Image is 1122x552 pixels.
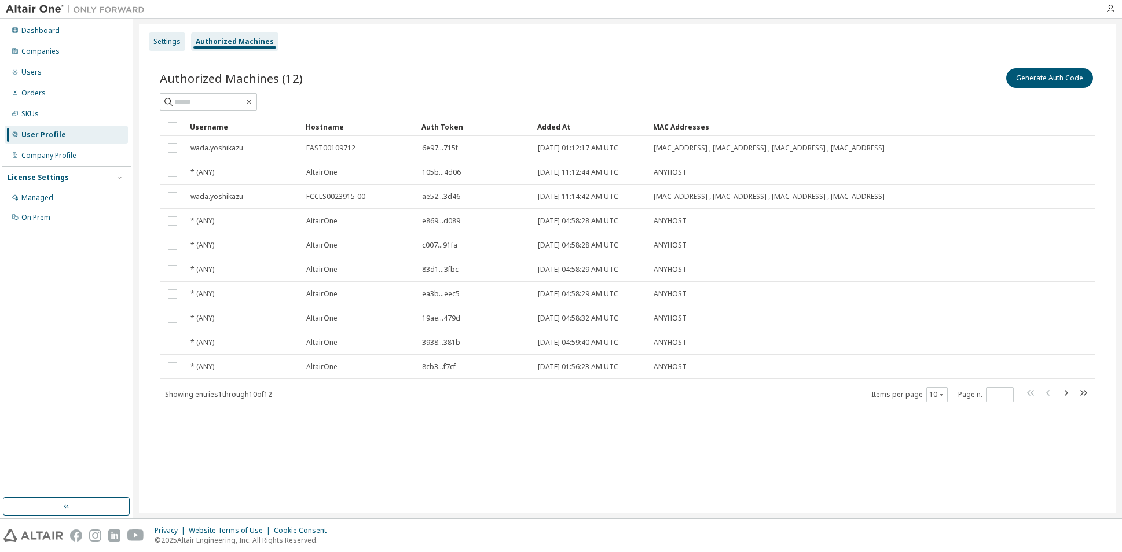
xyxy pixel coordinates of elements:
span: 105b...4d06 [422,168,461,177]
span: ANYHOST [654,362,687,371]
img: Altair One [6,3,151,15]
img: facebook.svg [70,529,82,542]
span: 3938...381b [422,338,460,347]
span: [DATE] 04:59:40 AM UTC [538,338,618,347]
span: Items per page [871,387,948,402]
span: Page n. [958,387,1014,402]
span: ANYHOST [654,338,687,347]
div: Added At [537,117,644,136]
span: AltairOne [306,168,338,177]
div: Company Profile [21,151,76,160]
div: Authorized Machines [196,37,274,46]
span: * (ANY) [190,265,214,274]
span: * (ANY) [190,362,214,371]
div: Settings [153,37,181,46]
div: Username [190,117,296,136]
span: wada.yoshikazu [190,143,243,153]
span: AltairOne [306,265,338,274]
span: * (ANY) [190,241,214,250]
span: 83d1...3fbc [422,265,459,274]
div: On Prem [21,213,50,222]
img: linkedin.svg [108,529,120,542]
div: Auth Token [421,117,528,136]
span: [DATE] 04:58:28 AM UTC [538,241,618,250]
div: SKUs [21,109,39,119]
div: User Profile [21,130,66,139]
span: * (ANY) [190,216,214,226]
div: Privacy [155,526,189,535]
span: ANYHOST [654,265,687,274]
span: ANYHOST [654,314,687,323]
div: Users [21,68,42,77]
span: ANYHOST [654,168,687,177]
span: [DATE] 04:58:29 AM UTC [538,289,618,299]
span: [DATE] 04:58:32 AM UTC [538,314,618,323]
div: Hostname [306,117,412,136]
span: [MAC_ADDRESS] , [MAC_ADDRESS] , [MAC_ADDRESS] , [MAC_ADDRESS] [654,192,885,201]
span: [DATE] 01:56:23 AM UTC [538,362,618,371]
div: Managed [21,193,53,203]
span: [DATE] 01:12:17 AM UTC [538,143,618,153]
span: e869...d089 [422,216,460,226]
span: AltairOne [306,362,338,371]
div: Companies [21,47,60,56]
span: AltairOne [306,216,338,226]
span: [DATE] 11:12:44 AM UTC [538,168,618,177]
span: * (ANY) [190,168,214,177]
span: * (ANY) [190,289,214,299]
span: [MAC_ADDRESS] , [MAC_ADDRESS] , [MAC_ADDRESS] , [MAC_ADDRESS] [654,143,885,153]
div: Cookie Consent [274,526,333,535]
span: ea3b...eec5 [422,289,460,299]
p: © 2025 Altair Engineering, Inc. All Rights Reserved. [155,535,333,545]
div: MAC Addresses [653,117,974,136]
img: instagram.svg [89,529,101,542]
span: wada.yoshikazu [190,192,243,201]
span: [DATE] 04:58:29 AM UTC [538,265,618,274]
span: [DATE] 11:14:42 AM UTC [538,192,618,201]
span: ae52...3d46 [422,192,460,201]
span: 8cb3...f7cf [422,362,456,371]
div: Website Terms of Use [189,526,274,535]
span: FCCLS0023915-00 [306,192,365,201]
div: Dashboard [21,26,60,35]
span: AltairOne [306,338,338,347]
span: EAST00109712 [306,143,355,153]
span: ANYHOST [654,289,687,299]
span: Authorized Machines (12) [160,70,303,86]
span: Showing entries 1 through 10 of 12 [165,389,272,399]
div: Orders [21,89,46,98]
span: AltairOne [306,314,338,323]
span: 6e97...715f [422,143,458,153]
img: altair_logo.svg [3,529,63,542]
span: 19ae...479d [422,314,460,323]
span: [DATE] 04:58:28 AM UTC [538,216,618,226]
span: ANYHOST [654,241,687,250]
div: License Settings [8,173,69,182]
button: Generate Auth Code [1006,68,1093,88]
button: 10 [929,390,945,399]
img: youtube.svg [127,529,144,542]
span: AltairOne [306,289,338,299]
span: * (ANY) [190,338,214,347]
span: AltairOne [306,241,338,250]
span: c007...91fa [422,241,457,250]
span: * (ANY) [190,314,214,323]
span: ANYHOST [654,216,687,226]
